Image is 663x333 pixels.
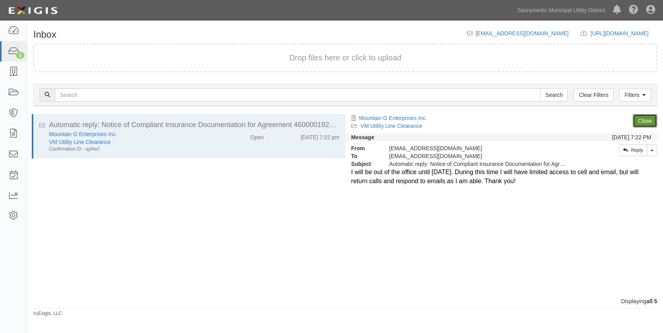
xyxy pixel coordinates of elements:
[345,144,383,152] strong: From
[301,130,340,141] div: [DATE] 7:22 pm
[49,131,117,137] a: Mountain G Enterprises Inc.
[33,29,56,40] h1: Inbox
[16,52,24,59] div: 1
[345,152,383,160] strong: To
[383,144,573,152] div: [EMAIL_ADDRESS][DOMAIN_NAME]
[361,123,422,129] a: VM Utility Line Clearance
[383,152,573,160] div: agreement-t4mhm3@smud.complianz.com
[38,311,62,316] a: Exigis, LLC
[540,88,568,102] input: Search
[289,52,401,64] button: Drop files here or click to upload
[619,144,647,156] a: Reply
[359,115,427,121] a: Mountain G Enterprises Inc.
[27,297,663,305] div: Displaying
[383,160,573,168] div: Automatic reply: Notice of Compliant Insurance Documentation for Agreement 4600001928 - Sacrament...
[647,298,657,304] b: all 5
[345,160,383,168] strong: Subject
[574,88,613,102] a: Clear Filters
[49,146,213,153] div: Confirmation ID - ayf4w7
[514,2,609,18] a: Sacramento Municipal Utility District
[629,5,638,15] i: Help Center - Complianz
[590,30,657,36] a: [URL][DOMAIN_NAME]
[49,120,340,130] div: Automatic reply: Notice of Compliant Insurance Documentation for Agreement 4600001928 - Sacrament...
[6,4,60,18] img: logo-5460c22ac91f19d4615b14bd174203de0afe785f0fc80cf4dbbc73dc1793850b.png
[33,310,62,317] small: by
[251,130,264,141] div: Open
[351,134,374,140] strong: Message
[633,114,657,127] a: Close
[55,88,541,102] input: Search
[619,88,651,102] a: Filters
[476,30,569,36] a: [EMAIL_ADDRESS][DOMAIN_NAME]
[351,169,639,184] span: I will be out of the office until [DATE]. During this time I will have limited access to cell and...
[612,133,651,141] div: [DATE] 7:22 PM
[49,139,111,145] a: VM Utility Line Clearance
